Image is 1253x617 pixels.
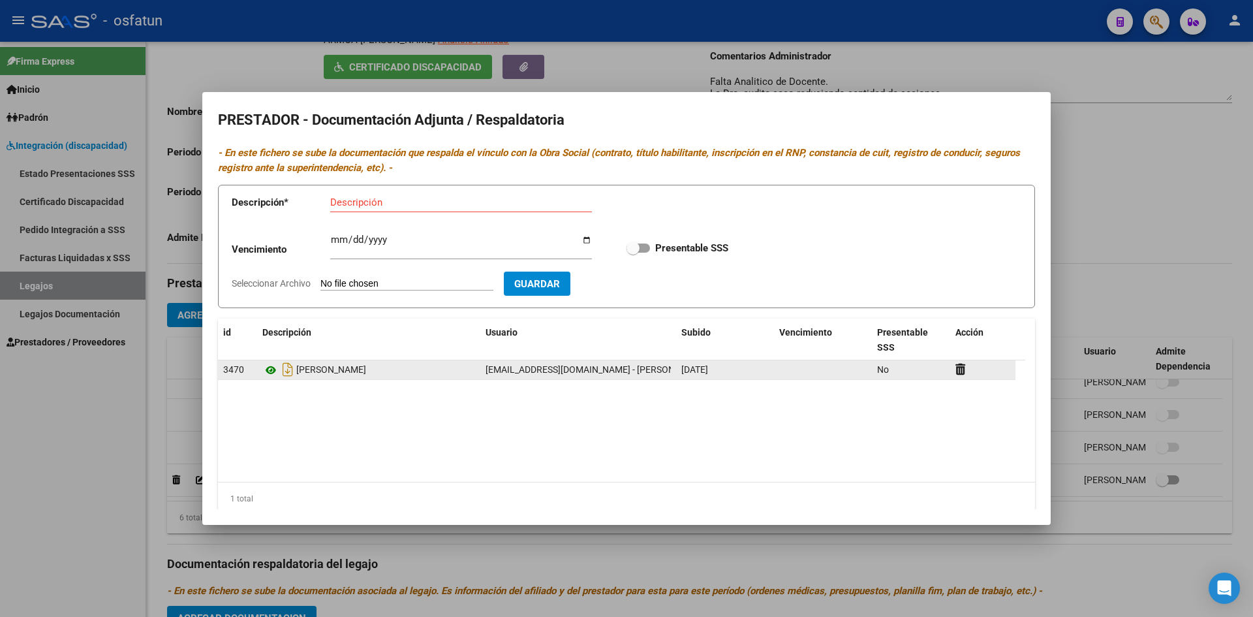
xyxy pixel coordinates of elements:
[514,278,560,290] span: Guardar
[877,364,889,375] span: No
[655,242,728,254] strong: Presentable SSS
[262,327,311,338] span: Descripción
[955,327,983,338] span: Acción
[218,483,1035,515] div: 1 total
[232,195,330,210] p: Descripción
[486,327,518,338] span: Usuario
[950,319,1015,362] datatable-header-cell: Acción
[681,327,711,338] span: Subido
[296,365,366,375] span: [PERSON_NAME]
[779,327,832,338] span: Vencimiento
[872,319,950,362] datatable-header-cell: Presentable SSS
[223,364,244,375] span: 3470
[218,108,1035,133] h2: PRESTADOR - Documentación Adjunta / Respaldatoria
[877,327,928,353] span: Presentable SSS
[504,272,570,296] button: Guardar
[223,327,231,338] span: id
[480,319,676,362] datatable-header-cell: Usuario
[774,319,872,362] datatable-header-cell: Vencimiento
[257,319,480,362] datatable-header-cell: Descripción
[486,364,707,375] span: [EMAIL_ADDRESS][DOMAIN_NAME] - [PERSON_NAME]
[232,242,330,257] p: Vencimiento
[279,359,296,380] i: Descargar documento
[232,278,311,289] span: Seleccionar Archivo
[681,364,708,375] span: [DATE]
[218,147,1020,174] i: - En este fichero se sube la documentación que respalda el vínculo con la Obra Social (contrato, ...
[676,319,774,362] datatable-header-cell: Subido
[218,319,257,362] datatable-header-cell: id
[1209,573,1240,604] div: Open Intercom Messenger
